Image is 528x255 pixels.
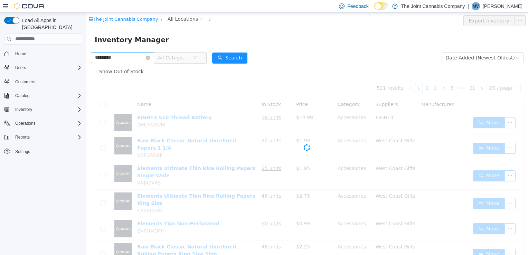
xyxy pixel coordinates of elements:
[359,40,428,50] div: Date Added (Newest-Oldest)
[59,43,64,47] i: icon: close-circle
[106,43,111,48] i: icon: down
[74,4,76,9] span: /
[12,105,35,114] button: Inventory
[4,46,82,174] nav: Complex example
[15,149,30,154] span: Settings
[12,133,32,141] button: Reports
[347,3,368,10] span: Feedback
[1,49,85,59] button: Home
[12,105,82,114] span: Inventory
[15,79,35,85] span: Customers
[12,133,82,141] span: Reports
[12,77,82,86] span: Customers
[468,2,469,10] p: |
[8,21,87,32] span: Inventory Manager
[1,105,85,114] button: Inventory
[1,91,85,101] button: Catalog
[19,17,82,31] span: Load All Apps in [GEOGRAPHIC_DATA]
[14,3,45,10] img: Cova
[15,51,26,57] span: Home
[12,147,82,155] span: Settings
[483,2,522,10] p: [PERSON_NAME]
[12,148,33,156] a: Settings
[15,65,26,70] span: Users
[1,119,85,128] button: Operations
[15,107,32,112] span: Inventory
[15,121,36,126] span: Operations
[12,119,38,127] button: Operations
[473,2,479,10] span: MV
[12,92,32,100] button: Catalog
[401,2,465,10] p: The Joint Cannabis Company
[374,2,389,10] input: Dark Mode
[428,2,439,13] button: icon: ellipsis
[12,49,82,58] span: Home
[429,43,433,48] i: icon: down
[1,132,85,142] button: Reports
[12,64,29,72] button: Users
[12,119,82,127] span: Operations
[15,134,30,140] span: Reports
[12,92,82,100] span: Catalog
[10,56,60,62] span: Show Out of Stock
[15,93,29,98] span: Catalog
[12,78,38,86] a: Customers
[1,77,85,87] button: Customers
[12,64,82,72] span: Users
[1,146,85,156] button: Settings
[72,41,103,48] span: All Categories
[1,63,85,73] button: Users
[377,2,428,13] button: Export Inventory
[123,4,124,9] span: /
[472,2,480,10] div: Manjot Virk
[2,4,7,9] i: icon: shop
[126,40,161,51] button: icon: searchSearch
[2,4,72,9] a: icon: shopThe Joint Cannabis Company
[81,2,112,10] span: All Locations
[12,50,29,58] a: Home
